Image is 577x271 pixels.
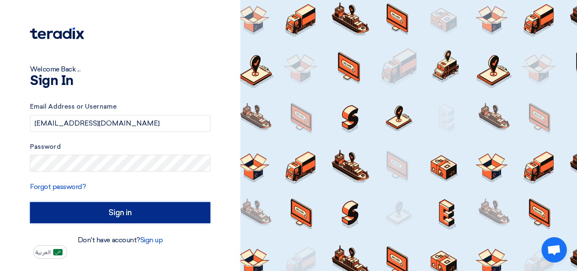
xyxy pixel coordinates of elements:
[30,27,84,39] img: Teradix logo
[140,236,163,244] a: Sign up
[30,202,210,223] input: Sign in
[30,235,210,245] div: Don't have account?
[30,74,210,88] h1: Sign In
[33,245,67,259] button: العربية
[30,64,210,74] div: Welcome Back ...
[542,237,567,263] div: Open chat
[30,183,86,191] a: Forgot password?
[30,115,210,132] input: Enter your business email or username
[53,249,63,255] img: ar-AR.png
[30,142,210,152] label: Password
[30,102,210,112] label: Email Address or Username
[35,249,51,255] span: العربية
